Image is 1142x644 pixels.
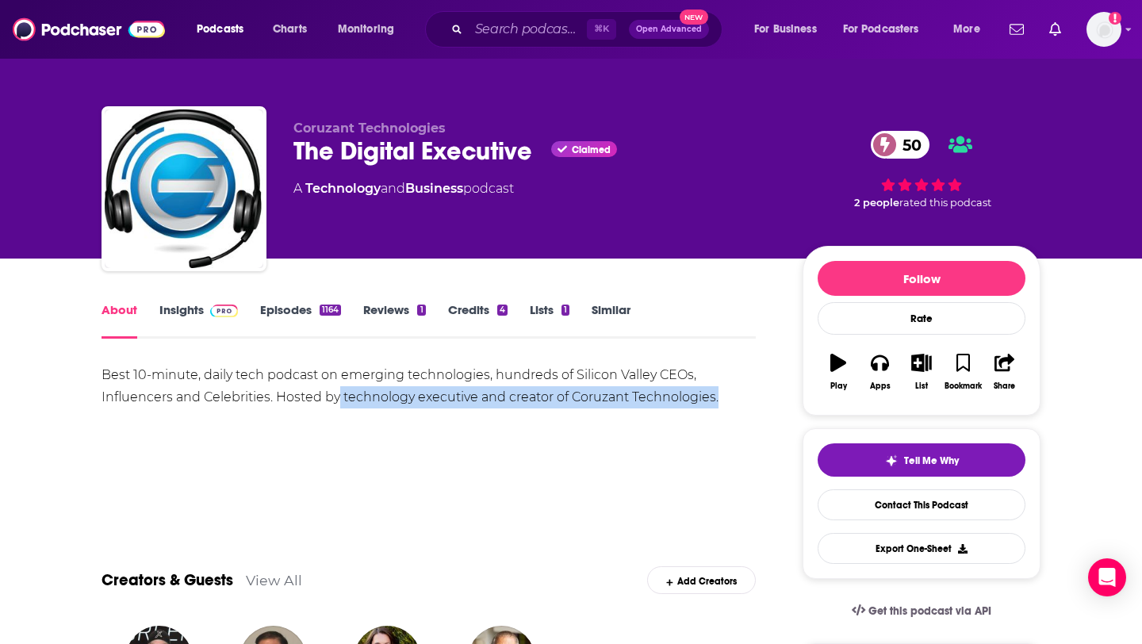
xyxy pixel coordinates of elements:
[587,19,616,40] span: ⌘ K
[293,179,514,198] div: A podcast
[915,381,928,391] div: List
[417,305,425,316] div: 1
[1109,12,1121,25] svg: Add a profile image
[1088,558,1126,596] div: Open Intercom Messenger
[530,302,569,339] a: Lists1
[327,17,415,42] button: open menu
[105,109,263,268] img: The Digital Executive
[854,197,899,209] span: 2 people
[260,302,341,339] a: Episodes1164
[102,302,137,339] a: About
[870,381,891,391] div: Apps
[1043,16,1067,43] a: Show notifications dropdown
[885,454,898,467] img: tell me why sparkle
[868,604,991,618] span: Get this podcast via API
[1086,12,1121,47] button: Show profile menu
[363,302,425,339] a: Reviews1
[984,343,1025,401] button: Share
[818,261,1025,296] button: Follow
[629,20,709,39] button: Open AdvancedNew
[186,17,264,42] button: open menu
[833,17,942,42] button: open menu
[1086,12,1121,47] span: Logged in as notablypr2
[887,131,929,159] span: 50
[636,25,702,33] span: Open Advanced
[572,146,611,154] span: Claimed
[1086,12,1121,47] img: User Profile
[871,131,929,159] a: 50
[901,343,942,401] button: List
[754,18,817,40] span: For Business
[592,302,630,339] a: Similar
[953,18,980,40] span: More
[680,10,708,25] span: New
[246,572,302,588] a: View All
[102,364,756,408] div: Best 10-minute, daily tech podcast on emerging technologies, hundreds of Silicon Valley CEOs, Inf...
[942,343,983,401] button: Bookmark
[647,566,756,594] div: Add Creators
[293,121,446,136] span: Coruzant Technologies
[942,17,1000,42] button: open menu
[994,381,1015,391] div: Share
[405,181,463,196] a: Business
[448,302,508,339] a: Credits4
[440,11,738,48] div: Search podcasts, credits, & more...
[102,570,233,590] a: Creators & Guests
[305,181,381,196] a: Technology
[13,14,165,44] img: Podchaser - Follow, Share and Rate Podcasts
[818,343,859,401] button: Play
[859,343,900,401] button: Apps
[159,302,238,339] a: InsightsPodchaser Pro
[904,454,959,467] span: Tell Me Why
[210,305,238,317] img: Podchaser Pro
[818,533,1025,564] button: Export One-Sheet
[818,302,1025,335] div: Rate
[381,181,405,196] span: and
[830,381,847,391] div: Play
[843,18,919,40] span: For Podcasters
[945,381,982,391] div: Bookmark
[497,305,508,316] div: 4
[803,121,1040,219] div: 50 2 peoplerated this podcast
[263,17,316,42] a: Charts
[561,305,569,316] div: 1
[818,489,1025,520] a: Contact This Podcast
[743,17,837,42] button: open menu
[197,18,243,40] span: Podcasts
[273,18,307,40] span: Charts
[338,18,394,40] span: Monitoring
[899,197,991,209] span: rated this podcast
[320,305,341,316] div: 1164
[818,443,1025,477] button: tell me why sparkleTell Me Why
[1003,16,1030,43] a: Show notifications dropdown
[839,592,1004,631] a: Get this podcast via API
[469,17,587,42] input: Search podcasts, credits, & more...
